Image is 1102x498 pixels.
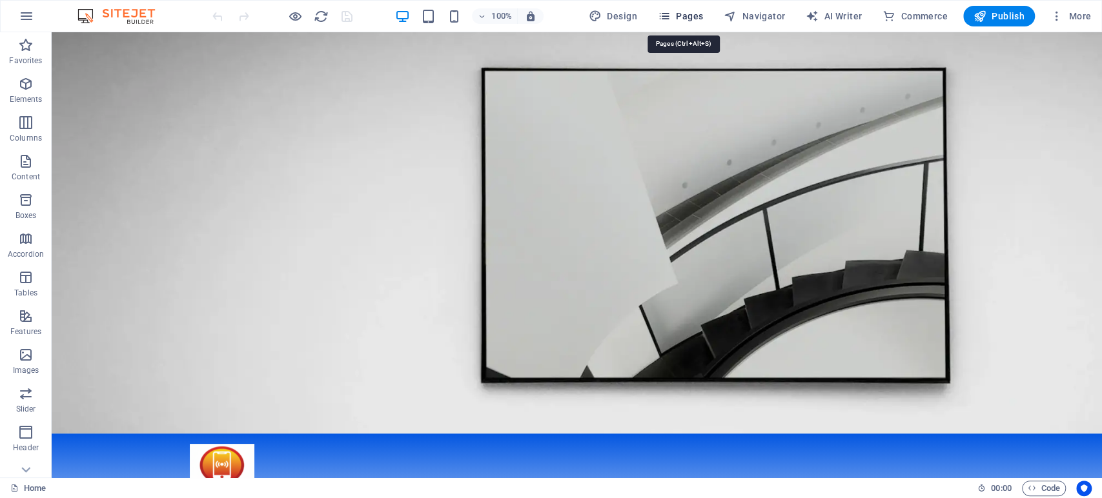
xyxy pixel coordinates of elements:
[10,133,42,143] p: Columns
[963,6,1035,26] button: Publish
[74,8,171,24] img: Editor Logo
[13,443,39,453] p: Header
[16,404,36,414] p: Slider
[9,55,42,66] p: Favorites
[10,326,41,337] p: Features
[13,365,39,375] p: Images
[584,6,642,26] div: Design (Ctrl+Alt+Y)
[589,10,637,23] span: Design
[314,9,329,24] i: Reload page
[287,8,303,24] button: Click here to leave preview mode and continue editing
[724,10,785,23] span: Navigator
[1022,481,1066,496] button: Code
[1050,10,1091,23] span: More
[806,10,862,23] span: AI Writer
[472,8,518,24] button: 100%
[8,249,44,259] p: Accordion
[1000,483,1002,493] span: :
[1045,6,1096,26] button: More
[991,481,1011,496] span: 00 00
[14,288,37,298] p: Tables
[10,481,46,496] a: Click to cancel selection. Double-click to open Pages
[801,6,867,26] button: AI Writer
[15,210,37,221] p: Boxes
[1076,481,1092,496] button: Usercentrics
[877,6,953,26] button: Commerce
[584,6,642,26] button: Design
[974,10,1025,23] span: Publish
[883,10,948,23] span: Commerce
[491,8,512,24] h6: 100%
[10,94,43,105] p: Elements
[658,10,703,23] span: Pages
[977,481,1012,496] h6: Session time
[12,172,40,182] p: Content
[653,6,708,26] button: Pages
[525,10,536,22] i: On resize automatically adjust zoom level to fit chosen device.
[313,8,329,24] button: reload
[719,6,790,26] button: Navigator
[1028,481,1060,496] span: Code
